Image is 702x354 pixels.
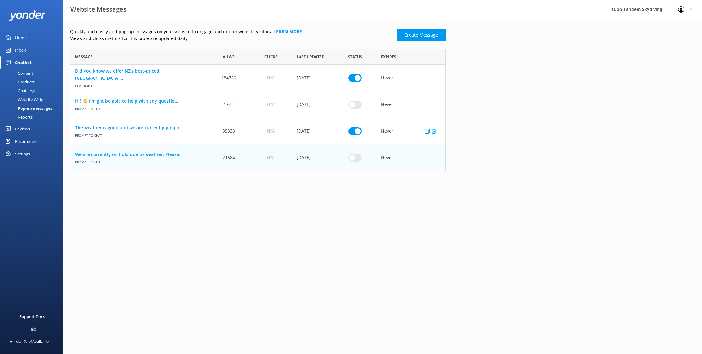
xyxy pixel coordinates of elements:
[15,44,26,56] div: Inbox
[348,54,362,60] span: Status
[75,54,93,60] span: Message
[4,95,63,104] a: Website Widget
[19,310,45,323] div: Support Docs
[223,54,235,60] span: Views
[376,118,445,144] div: Never
[4,69,63,78] a: Content
[9,10,45,21] img: yonder-white-logo.png
[70,65,446,91] div: row
[75,158,203,164] span: Prompt to Chat
[70,118,446,144] div: row
[75,131,203,138] span: Prompt to Chat
[376,91,445,118] div: Never
[4,86,36,95] div: Chat Logs
[4,86,63,95] a: Chat Logs
[4,78,35,86] div: Products
[208,118,250,144] div: 35333
[4,95,47,104] div: Website Widget
[208,91,250,118] div: 1974
[15,135,39,148] div: Recommend
[75,82,203,88] span: Chat bubble
[70,28,393,35] p: Quickly and easily add pop-up messages on your website to engage and inform website visitors.
[70,65,446,171] div: grid
[28,323,36,335] div: Help
[75,68,203,82] a: Did you know we offer NZ's best-priced [GEOGRAPHIC_DATA]...
[15,56,32,69] div: Chatbot
[70,4,126,14] h3: Website Messages
[4,78,63,86] a: Products
[4,113,63,121] a: Reports
[70,91,446,118] div: row
[10,335,49,348] div: Version 2.1.4 Available
[376,144,445,171] div: Never
[274,28,302,34] a: Learn more
[70,144,446,171] div: row
[75,98,203,104] a: Hi! 👋 I might be able to help with any questio...
[4,104,63,113] a: Pop-up messages
[15,148,30,160] div: Settings
[70,35,393,42] p: Views and clicks metrics for this table are updated daily.
[264,54,278,60] span: Clicks
[267,74,275,81] span: N/A
[292,91,334,118] div: 07 May 2025
[15,123,30,135] div: Reviews
[15,31,27,44] div: Home
[4,104,52,113] div: Pop-up messages
[75,104,203,111] span: Prompt to Chat
[4,113,33,121] div: Reports
[75,151,203,158] a: We are currently on hold due to weather. Please...
[292,65,334,91] div: 30 Jan 2025
[208,65,250,91] div: 184789
[208,144,250,171] div: 21684
[267,101,275,108] span: N/A
[297,54,325,60] span: Last updated
[381,54,396,60] span: Expires
[267,154,275,161] span: N/A
[376,65,445,91] div: Never
[267,128,275,134] span: N/A
[292,118,334,144] div: 24 Aug 2025
[75,124,203,131] a: The weather is good and we are currently jumpin...
[292,144,334,171] div: 25 Aug 2025
[4,69,33,78] div: Content
[397,29,446,41] a: Create Message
